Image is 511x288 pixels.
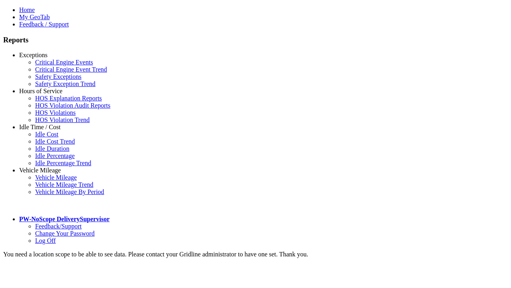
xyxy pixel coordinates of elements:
[35,131,58,138] a: Idle Cost
[35,73,81,80] a: Safety Exceptions
[19,52,48,58] a: Exceptions
[35,145,69,152] a: Idle Duration
[35,109,75,116] a: HOS Violations
[35,66,107,73] a: Critical Engine Event Trend
[19,88,62,94] a: Hours of Service
[35,80,95,87] a: Safety Exception Trend
[35,188,104,195] a: Vehicle Mileage By Period
[19,21,69,28] a: Feedback / Support
[35,230,95,237] a: Change Your Password
[35,160,91,166] a: Idle Percentage Trend
[19,14,50,20] a: My GeoTab
[35,223,81,230] a: Feedback/Support
[19,167,61,174] a: Vehicle Mileage
[35,237,56,244] a: Log Off
[35,138,75,145] a: Idle Cost Trend
[35,116,90,123] a: HOS Violation Trend
[35,59,93,66] a: Critical Engine Events
[19,6,35,13] a: Home
[35,102,111,109] a: HOS Violation Audit Reports
[35,174,77,181] a: Vehicle Mileage
[3,36,508,44] h3: Reports
[3,251,508,258] div: You need a location scope to be able to see data. Please contact your Gridline administrator to h...
[35,152,75,159] a: Idle Percentage
[35,181,93,188] a: Vehicle Mileage Trend
[35,95,102,102] a: HOS Explanation Reports
[19,124,61,130] a: Idle Time / Cost
[19,216,109,222] a: PW-NoScope DeliverySupervisor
